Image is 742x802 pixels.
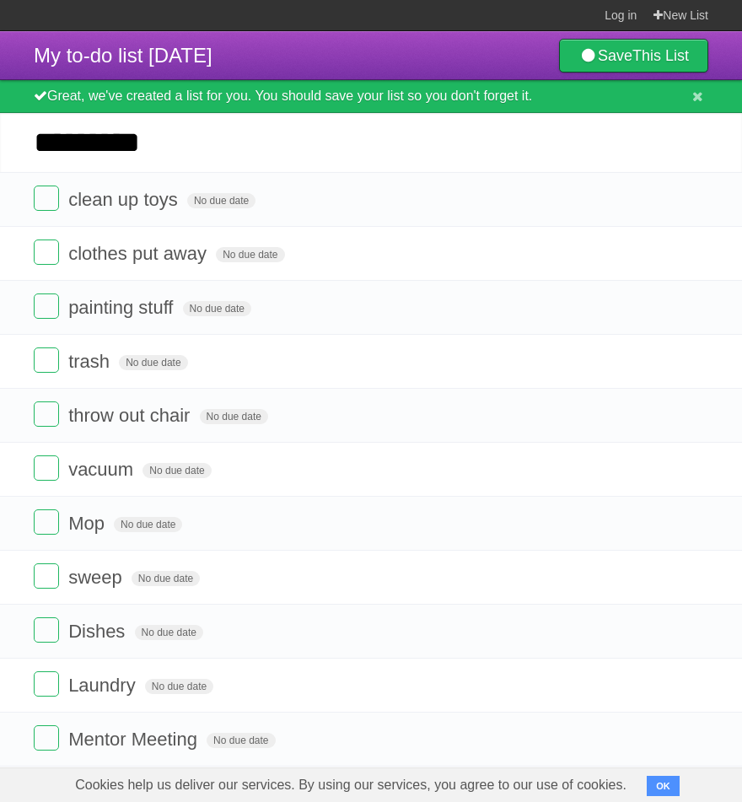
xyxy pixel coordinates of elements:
label: Done [34,455,59,481]
span: sweep [68,567,126,588]
span: No due date [114,517,182,532]
label: Done [34,240,59,265]
span: Dishes [68,621,129,642]
span: clothes put away [68,243,211,264]
span: My to-do list [DATE] [34,44,212,67]
span: No due date [142,463,211,478]
span: No due date [183,301,251,316]
span: throw out chair [68,405,194,426]
label: Done [34,401,59,427]
label: Done [34,293,59,319]
span: No due date [216,247,284,262]
a: SaveThis List [559,39,708,73]
span: No due date [135,625,203,640]
span: vacuum [68,459,137,480]
b: This List [632,47,689,64]
span: No due date [200,409,268,424]
span: clean up toys [68,189,182,210]
span: No due date [207,733,275,748]
label: Done [34,186,59,211]
span: Mop [68,513,109,534]
label: Done [34,725,59,751]
span: No due date [132,571,200,586]
span: No due date [119,355,187,370]
span: Mentor Meeting [68,729,202,750]
span: No due date [145,679,213,694]
label: Done [34,347,59,373]
span: Laundry [68,675,140,696]
span: No due date [187,193,255,208]
label: Done [34,671,59,697]
button: OK [647,776,680,796]
label: Done [34,563,59,589]
label: Done [34,617,59,643]
span: painting stuff [68,297,177,318]
span: trash [68,351,114,372]
span: Cookies help us deliver our services. By using our services, you agree to our use of cookies. [58,768,643,802]
label: Done [34,509,59,535]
